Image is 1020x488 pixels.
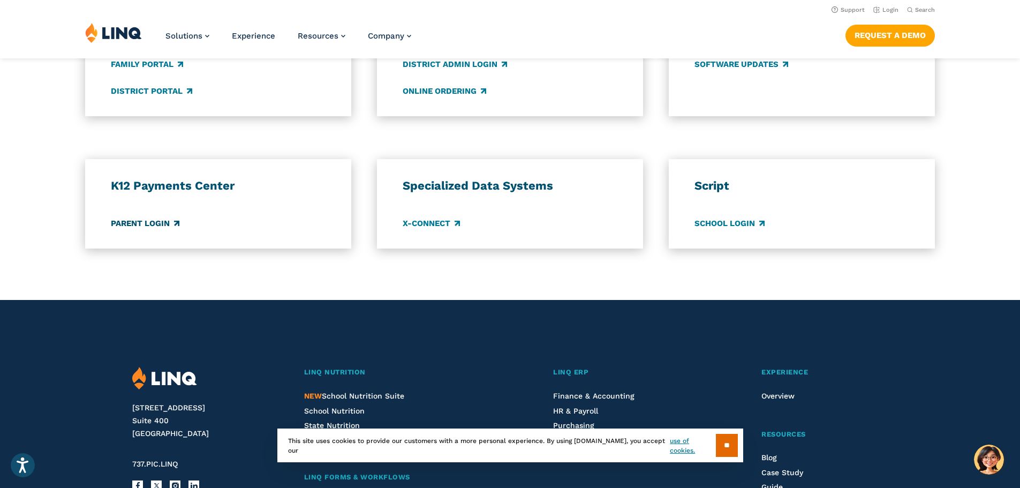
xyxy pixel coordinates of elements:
span: Resources [761,430,806,438]
a: Overview [761,392,795,400]
button: Hello, have a question? Let’s chat. [974,445,1004,475]
span: LINQ Nutrition [304,368,366,376]
span: Resources [298,31,338,41]
nav: Button Navigation [845,22,935,46]
a: School Nutrition [304,407,365,415]
span: Search [915,6,935,13]
a: use of cookies. [670,436,715,455]
a: Solutions [165,31,209,41]
a: X-Connect [403,217,460,229]
a: Software Updates [694,59,788,71]
a: State Nutrition [304,421,360,430]
a: Support [832,6,865,13]
a: Family Portal [111,59,183,71]
a: LINQ ERP [553,367,705,378]
h3: Specialized Data Systems [403,178,618,193]
a: Purchasing [553,421,594,430]
a: District Portal [111,85,192,97]
a: Login [873,6,898,13]
div: This site uses cookies to provide our customers with a more personal experience. By using [DOMAIN... [277,429,743,462]
a: Online Ordering [403,85,486,97]
a: Company [368,31,411,41]
a: Experience [761,367,887,378]
nav: Primary Navigation [165,22,411,58]
span: LINQ Forms & Workflows [304,473,410,481]
img: LINQ | K‑12 Software [85,22,142,43]
img: LINQ | K‑12 Software [132,367,197,390]
a: Resources [298,31,345,41]
a: Request a Demo [845,25,935,46]
address: [STREET_ADDRESS] Suite 400 [GEOGRAPHIC_DATA] [132,402,278,440]
h3: Script [694,178,910,193]
span: Solutions [165,31,202,41]
a: District Admin Login [403,59,507,71]
span: Experience [761,368,808,376]
a: HR & Payroll [553,407,598,415]
a: Resources [761,429,887,440]
span: LINQ ERP [553,368,588,376]
a: School Login [694,217,765,229]
a: Experience [232,31,275,41]
a: NEWSchool Nutrition Suite [304,392,404,400]
a: LINQ Nutrition [304,367,497,378]
span: School Nutrition Suite [304,392,404,400]
a: Parent Login [111,217,179,229]
button: Open Search Bar [907,6,935,14]
h3: K12 Payments Center [111,178,326,193]
span: Company [368,31,404,41]
span: NEW [304,392,322,400]
a: Finance & Accounting [553,392,634,400]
